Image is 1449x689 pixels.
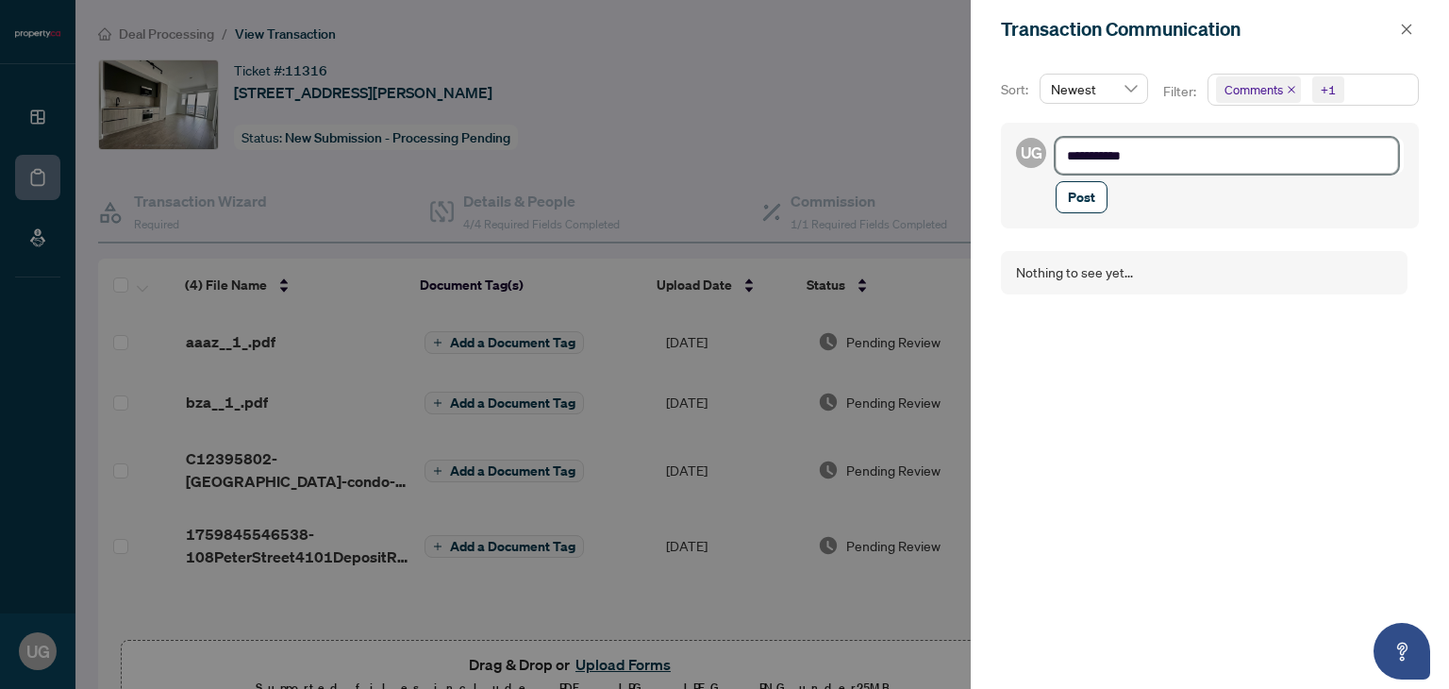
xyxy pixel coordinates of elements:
[1374,623,1430,680] button: Open asap
[1224,80,1283,99] span: Comments
[1056,181,1108,213] button: Post
[1321,80,1336,99] div: +1
[1020,141,1041,165] span: UG
[1001,79,1032,100] p: Sort:
[1016,262,1133,283] div: Nothing to see yet...
[1163,81,1199,102] p: Filter:
[1400,23,1413,36] span: close
[1068,182,1095,212] span: Post
[1287,85,1296,94] span: close
[1051,75,1137,103] span: Newest
[1001,15,1394,43] div: Transaction Communication
[1216,76,1301,103] span: Comments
